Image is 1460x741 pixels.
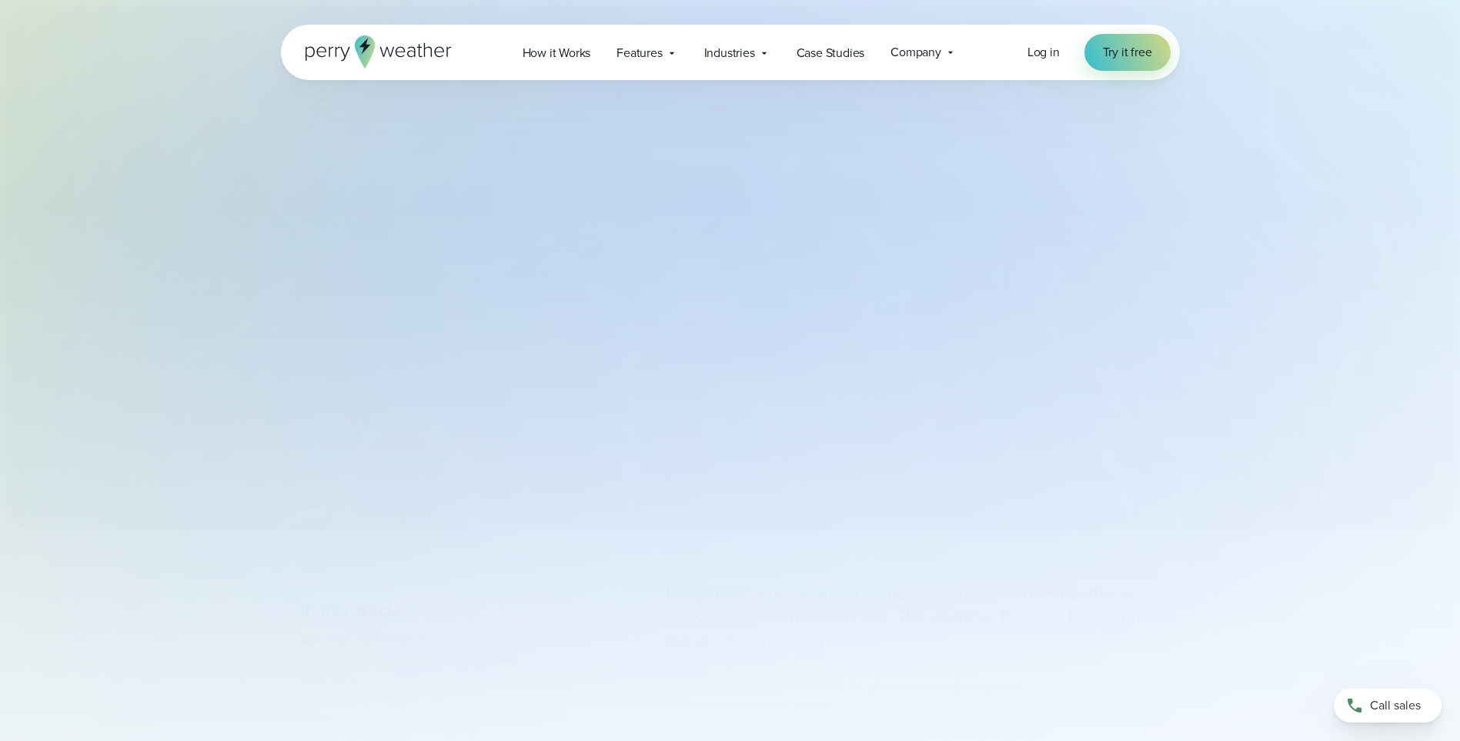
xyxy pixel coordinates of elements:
[1334,689,1442,723] a: Call sales
[704,44,755,62] span: Industries
[890,43,941,62] span: Company
[509,37,604,69] a: How it Works
[1027,43,1060,62] a: Log in
[1370,696,1421,715] span: Call sales
[1027,43,1060,61] span: Log in
[1103,43,1152,62] span: Try it free
[783,37,878,69] a: Case Studies
[523,44,591,62] span: How it Works
[797,44,865,62] span: Case Studies
[1084,34,1171,71] a: Try it free
[616,44,662,62] span: Features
